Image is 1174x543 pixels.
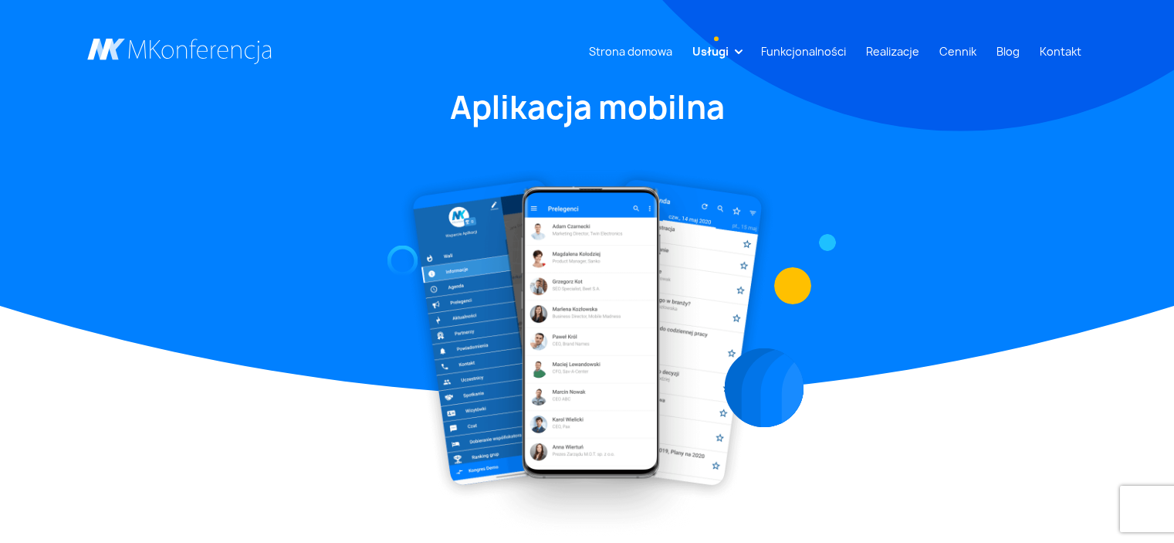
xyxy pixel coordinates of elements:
[755,37,852,66] a: Funkcjonalności
[860,37,925,66] a: Realizacje
[87,87,1088,128] h1: Aplikacja mobilna
[724,348,804,428] img: Graficzny element strony
[990,37,1026,66] a: Blog
[686,37,735,66] a: Usługi
[818,234,835,251] img: Graficzny element strony
[774,267,811,304] img: Graficzny element strony
[933,37,983,66] a: Cennik
[399,165,776,536] img: Aplikacja mobilna
[1034,37,1088,66] a: Kontakt
[583,37,678,66] a: Strona domowa
[387,246,418,277] img: Graficzny element strony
